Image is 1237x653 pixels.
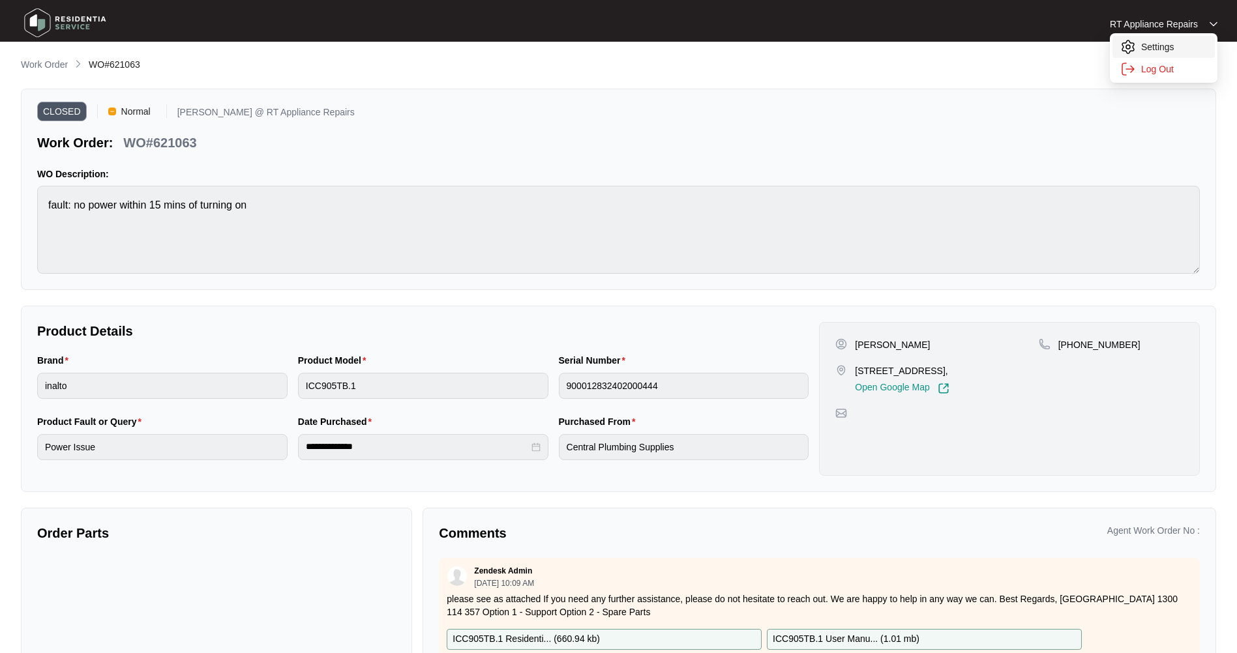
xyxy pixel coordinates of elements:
img: settings icon [1120,39,1136,55]
a: Open Google Map [855,383,949,394]
p: Work Order: [37,134,113,152]
p: WO#621063 [123,134,196,152]
input: Product Model [298,373,548,399]
input: Brand [37,373,288,399]
p: Comments [439,524,810,542]
label: Brand [37,354,74,367]
img: user-pin [835,338,847,350]
img: chevron-right [73,59,83,69]
p: ICC905TB.1 Residenti... ( 660.94 kb ) [453,632,600,646]
p: [PHONE_NUMBER] [1058,338,1140,351]
p: Settings [1141,40,1207,53]
span: Normal [116,102,156,121]
p: WO Description: [37,167,1200,181]
p: [PERSON_NAME] @ RT Appliance Repairs [177,108,355,121]
p: Agent Work Order No : [1107,524,1200,537]
img: map-pin [1039,338,1051,350]
label: Product Fault or Query [37,415,147,428]
img: residentia service logo [20,3,111,42]
p: [STREET_ADDRESS], [855,364,949,377]
label: Serial Number [559,354,631,367]
p: ICC905TB.1 User Manu... ( 1.01 mb ) [773,632,919,646]
p: please see as attached If you need any further assistance, please do not hesitate to reach out. W... [447,592,1192,618]
img: map-pin [835,407,847,419]
img: map-pin [835,364,847,376]
p: Product Details [37,322,809,340]
p: [PERSON_NAME] [855,338,930,351]
span: WO#621063 [89,59,140,70]
label: Product Model [298,354,372,367]
input: Date Purchased [306,440,529,454]
input: Product Fault or Query [37,434,288,460]
span: CLOSED [37,102,87,121]
img: Link-External [938,383,949,394]
img: settings icon [1120,61,1136,77]
p: RT Appliance Repairs [1110,18,1198,31]
label: Date Purchased [298,415,377,428]
p: [DATE] 10:09 AM [474,579,534,587]
img: Vercel Logo [108,108,116,115]
p: Zendesk Admin [474,566,532,576]
img: user.svg [447,566,467,586]
label: Purchased From [559,415,641,428]
p: Work Order [21,58,68,71]
input: Purchased From [559,434,809,460]
p: Log Out [1141,63,1207,76]
a: Work Order [18,58,70,72]
p: Order Parts [37,524,396,542]
img: dropdown arrow [1210,21,1217,27]
input: Serial Number [559,373,809,399]
textarea: fault: no power within 15 mins of turning on [37,186,1200,274]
